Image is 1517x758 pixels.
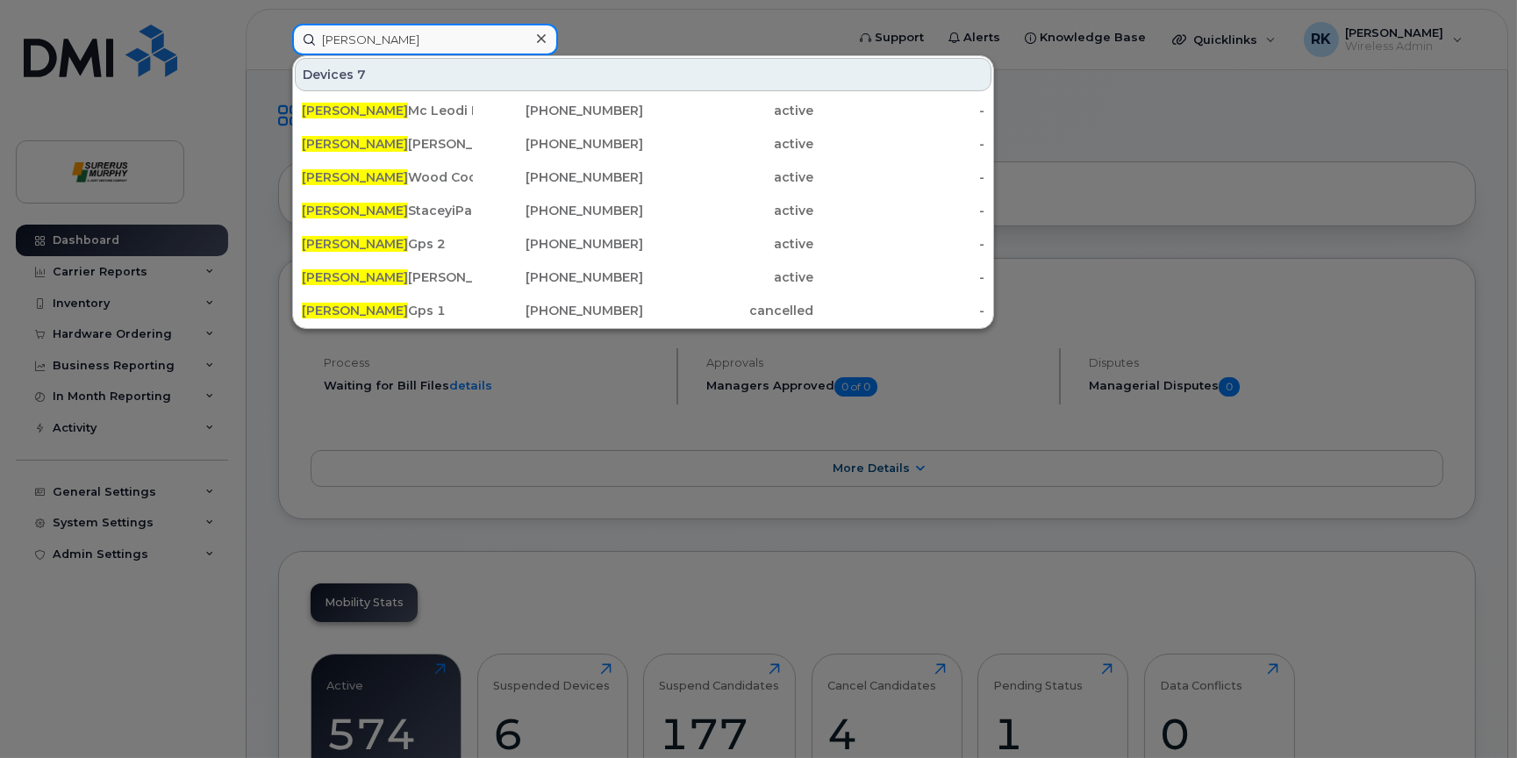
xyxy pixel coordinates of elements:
[643,302,814,319] div: cancelled
[295,128,991,160] a: [PERSON_NAME][PERSON_NAME][PHONE_NUMBER]active-
[473,235,644,253] div: [PHONE_NUMBER]
[473,302,644,319] div: [PHONE_NUMBER]
[302,269,408,285] span: [PERSON_NAME]
[814,268,985,286] div: -
[295,161,991,193] a: [PERSON_NAME]Wood Cock Data Collector Bcne[PHONE_NUMBER]active-
[302,136,408,152] span: [PERSON_NAME]
[814,235,985,253] div: -
[295,295,991,326] a: [PERSON_NAME]Gps 1[PHONE_NUMBER]cancelled-
[295,58,991,91] div: Devices
[473,168,644,186] div: [PHONE_NUMBER]
[643,235,814,253] div: active
[302,202,473,219] div: StaceyiPad
[814,168,985,186] div: -
[302,103,408,118] span: [PERSON_NAME]
[295,95,991,126] a: [PERSON_NAME]Mc Leodi Pad Egmp .[PHONE_NUMBER]active-
[643,268,814,286] div: active
[302,102,473,119] div: Mc Leodi Pad Egmp .
[302,268,473,286] div: [PERSON_NAME] Ipad Mini
[302,203,408,218] span: [PERSON_NAME]
[643,202,814,219] div: active
[295,195,991,226] a: [PERSON_NAME]StaceyiPad[PHONE_NUMBER]active-
[473,135,644,153] div: [PHONE_NUMBER]
[302,302,473,319] div: Gps 1
[295,228,991,260] a: [PERSON_NAME]Gps 2[PHONE_NUMBER]active-
[473,268,644,286] div: [PHONE_NUMBER]
[302,135,473,153] div: [PERSON_NAME]
[473,102,644,119] div: [PHONE_NUMBER]
[473,202,644,219] div: [PHONE_NUMBER]
[302,235,473,253] div: Gps 2
[295,261,991,293] a: [PERSON_NAME][PERSON_NAME] Ipad Mini[PHONE_NUMBER]active-
[814,102,985,119] div: -
[357,66,366,83] span: 7
[814,135,985,153] div: -
[643,168,814,186] div: active
[643,135,814,153] div: active
[302,236,408,252] span: [PERSON_NAME]
[302,303,408,318] span: [PERSON_NAME]
[302,169,408,185] span: [PERSON_NAME]
[814,202,985,219] div: -
[814,302,985,319] div: -
[302,168,473,186] div: Wood Cock Data Collector Bcne
[643,102,814,119] div: active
